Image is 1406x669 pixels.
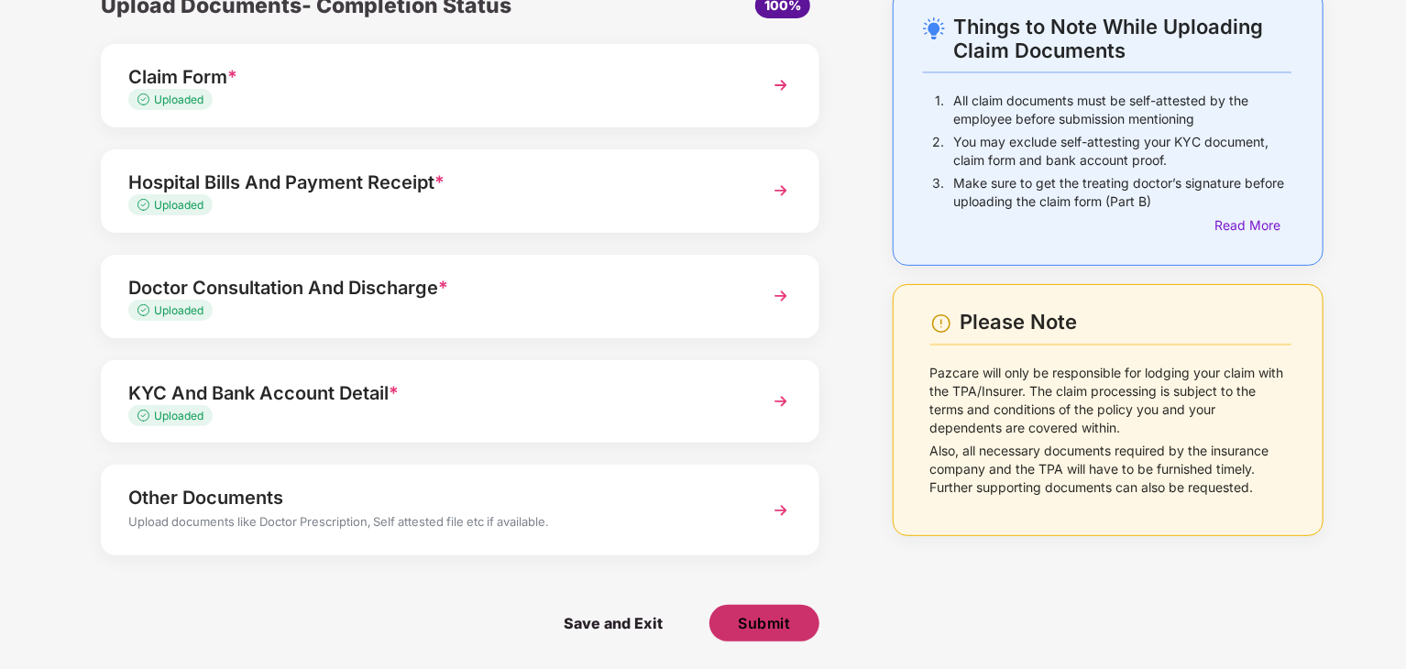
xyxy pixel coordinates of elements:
span: Uploaded [154,198,203,212]
div: Hospital Bills And Payment Receipt [128,168,736,197]
span: Submit [738,613,790,633]
span: Uploaded [154,93,203,106]
img: svg+xml;base64,PHN2ZyBpZD0iTmV4dCIgeG1sbnM9Imh0dHA6Ly93d3cudzMub3JnLzIwMDAvc3ZnIiB3aWR0aD0iMzYiIG... [764,494,797,527]
img: svg+xml;base64,PHN2ZyBpZD0iTmV4dCIgeG1sbnM9Imh0dHA6Ly93d3cudzMub3JnLzIwMDAvc3ZnIiB3aWR0aD0iMzYiIG... [764,174,797,207]
img: svg+xml;base64,PHN2ZyB4bWxucz0iaHR0cDovL3d3dy53My5vcmcvMjAwMC9zdmciIHdpZHRoPSIxMy4zMzMiIGhlaWdodD... [137,304,154,316]
div: Upload documents like Doctor Prescription, Self attested file etc if available. [128,512,736,536]
div: Other Documents [128,483,736,512]
img: svg+xml;base64,PHN2ZyBpZD0iTmV4dCIgeG1sbnM9Imh0dHA6Ly93d3cudzMub3JnLzIwMDAvc3ZnIiB3aWR0aD0iMzYiIG... [764,69,797,102]
div: Please Note [961,310,1291,334]
img: svg+xml;base64,PHN2ZyBpZD0iTmV4dCIgeG1sbnM9Imh0dHA6Ly93d3cudzMub3JnLzIwMDAvc3ZnIiB3aWR0aD0iMzYiIG... [764,280,797,313]
p: Also, all necessary documents required by the insurance company and the TPA will have to be furni... [930,442,1291,497]
div: Things to Note While Uploading Claim Documents [953,15,1291,62]
div: Doctor Consultation And Discharge [128,273,736,302]
p: 1. [935,92,944,128]
p: All claim documents must be self-attested by the employee before submission mentioning [953,92,1291,128]
div: KYC And Bank Account Detail [128,378,736,408]
span: Uploaded [154,303,203,317]
p: 3. [932,174,944,211]
p: You may exclude self-attesting your KYC document, claim form and bank account proof. [953,133,1291,170]
span: Save and Exit [545,605,681,642]
p: Pazcare will only be responsible for lodging your claim with the TPA/Insurer. The claim processin... [930,364,1291,437]
p: Make sure to get the treating doctor’s signature before uploading the claim form (Part B) [953,174,1291,211]
button: Submit [709,605,819,642]
p: 2. [932,133,944,170]
img: svg+xml;base64,PHN2ZyBpZD0iTmV4dCIgeG1sbnM9Imh0dHA6Ly93d3cudzMub3JnLzIwMDAvc3ZnIiB3aWR0aD0iMzYiIG... [764,385,797,418]
img: svg+xml;base64,PHN2ZyB4bWxucz0iaHR0cDovL3d3dy53My5vcmcvMjAwMC9zdmciIHdpZHRoPSIxMy4zMzMiIGhlaWdodD... [137,93,154,105]
span: Uploaded [154,409,203,422]
div: Read More [1214,215,1291,236]
img: svg+xml;base64,PHN2ZyB4bWxucz0iaHR0cDovL3d3dy53My5vcmcvMjAwMC9zdmciIHdpZHRoPSIxMy4zMzMiIGhlaWdodD... [137,410,154,422]
div: Claim Form [128,62,736,92]
img: svg+xml;base64,PHN2ZyBpZD0iV2FybmluZ18tXzI0eDI0IiBkYXRhLW5hbWU9Ildhcm5pbmcgLSAyNHgyNCIgeG1sbnM9Im... [930,313,952,334]
img: svg+xml;base64,PHN2ZyB4bWxucz0iaHR0cDovL3d3dy53My5vcmcvMjAwMC9zdmciIHdpZHRoPSIxMy4zMzMiIGhlaWdodD... [137,199,154,211]
img: svg+xml;base64,PHN2ZyB4bWxucz0iaHR0cDovL3d3dy53My5vcmcvMjAwMC9zdmciIHdpZHRoPSIyNC4wOTMiIGhlaWdodD... [923,17,945,39]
